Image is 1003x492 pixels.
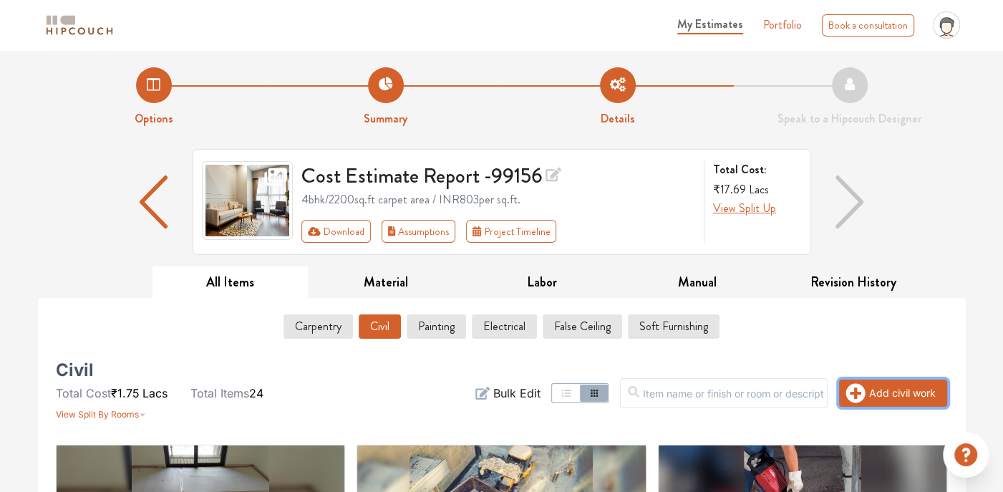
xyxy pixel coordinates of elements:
[713,181,746,198] span: ₹17.69
[466,220,556,243] button: Project Timeline
[56,365,94,376] h5: Civil
[835,175,864,228] img: arrow right
[301,191,695,208] div: 4bhk / 2200 sq.ft carpet area / INR 803 per sq.ft.
[44,13,115,38] img: logo-horizontal.svg
[601,110,635,127] strong: Details
[56,386,111,400] span: Total Cost
[56,409,139,420] span: View Split By Rooms
[142,386,168,400] span: Lacs
[190,386,249,400] span: Total Items
[472,314,537,339] button: Electrical
[749,181,769,198] span: Lacs
[301,220,568,243] div: First group
[839,380,947,407] button: Add civil work
[135,110,173,127] strong: Options
[777,110,921,127] strong: Speak to a Hipcouch Designer
[775,266,931,299] button: Revision History
[543,314,622,339] button: False Ceiling
[713,200,776,216] span: View Split Up
[464,266,620,299] button: Labor
[301,220,695,243] div: Toolbar with button groups
[475,385,540,402] button: Bulk Edit
[713,161,799,178] strong: Total Cost:
[190,385,263,402] li: 24
[56,402,146,422] button: View Split By Rooms
[301,161,695,188] h3: Cost Estimate Report - 99156
[359,314,401,339] button: Civil
[382,220,456,243] button: Assumptions
[308,266,464,299] button: Material
[407,314,466,339] button: Painting
[493,385,540,402] span: Bulk Edit
[152,266,309,299] button: All Items
[202,161,294,240] img: gallery
[713,200,776,217] button: View Split Up
[619,266,775,299] button: Manual
[301,220,371,243] button: Download
[620,378,828,408] input: Item name or finish or room or description
[111,386,140,400] span: ₹1.75
[364,110,407,127] strong: Summary
[822,14,914,37] div: Book a consultation
[284,314,353,339] button: Carpentry
[140,175,168,228] img: arrow left
[628,314,719,339] button: Soft Furnishing
[44,9,115,42] span: logo-horizontal.svg
[763,16,802,34] a: Portfolio
[677,16,743,32] span: My Estimates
